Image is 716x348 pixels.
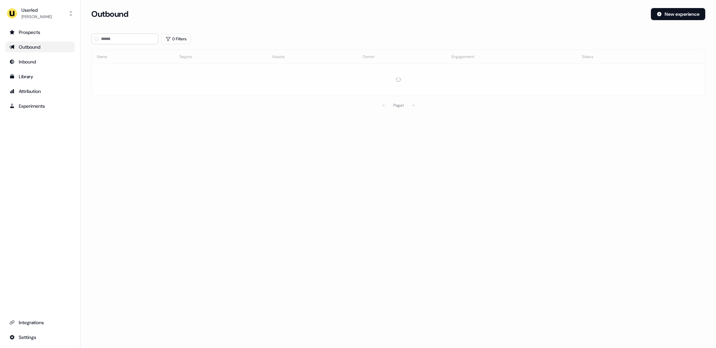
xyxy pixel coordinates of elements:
div: Outbound [9,44,71,50]
div: [PERSON_NAME] [21,13,52,20]
a: Go to experiments [5,101,75,111]
div: Settings [9,334,71,341]
button: New experience [651,8,705,20]
div: Prospects [9,29,71,36]
a: Go to templates [5,71,75,82]
a: Go to prospects [5,27,75,38]
a: Go to Inbound [5,56,75,67]
button: 0 Filters [161,34,191,44]
div: Integrations [9,319,71,326]
a: Go to integrations [5,317,75,328]
button: Userled[PERSON_NAME] [5,5,75,21]
div: Inbound [9,58,71,65]
a: Go to attribution [5,86,75,97]
div: Userled [21,7,52,13]
div: Library [9,73,71,80]
a: Go to outbound experience [5,42,75,52]
h3: Outbound [91,9,128,19]
div: Experiments [9,103,71,109]
div: Attribution [9,88,71,95]
a: Go to integrations [5,332,75,343]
